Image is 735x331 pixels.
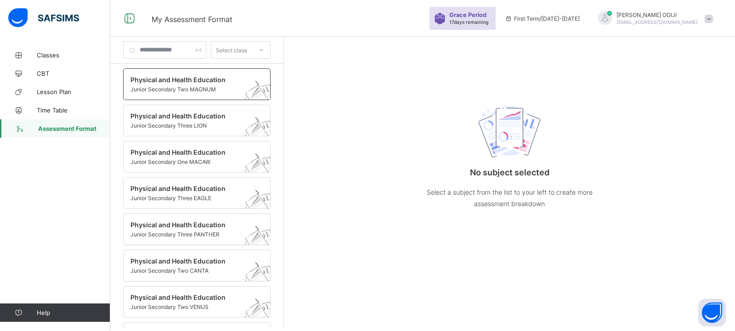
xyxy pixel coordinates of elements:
span: Time Table [37,107,110,114]
span: CBT [37,70,110,77]
span: Junior Secondary Three PANTHER [130,231,246,238]
span: Junior Secondary Three LION [130,122,246,129]
span: Junior Secondary One MACAW [130,158,246,165]
span: Junior Secondary Two VENUS [130,303,246,310]
span: Physical and Health Education [130,112,246,120]
span: Assessment Format [38,125,110,132]
span: [PERSON_NAME] OGIJI [616,11,698,18]
span: Physical and Health Education [130,76,246,84]
span: Classes [37,51,110,59]
div: CLEMENTOGIJI [589,11,718,26]
span: Help [37,309,110,316]
p: No subject selected [418,168,601,177]
button: Open asap [698,299,726,326]
span: 17 days remaining [449,19,488,25]
span: Physical and Health Education [130,293,246,301]
span: My Assessment Format [152,15,232,24]
img: safsims [8,8,79,28]
span: Junior Secondary Two MAGNUM [130,86,246,93]
span: [EMAIL_ADDRESS][DOMAIN_NAME] [616,19,698,25]
span: Physical and Health Education [130,185,246,192]
img: sticker-purple.71386a28dfed39d6af7621340158ba97.svg [434,13,446,24]
span: Junior Secondary Two CANTA [130,267,246,274]
span: Physical and Health Education [130,221,246,229]
span: Physical and Health Education [130,148,246,156]
p: Select a subject from the list to your left to create more assessment breakdown [418,186,601,209]
div: No subject selected [418,79,601,228]
span: Physical and Health Education [130,257,246,265]
span: session/term information [505,15,580,22]
img: structure.cad45ed73ac2f6accb5d2a2efd3b9748.svg [475,105,544,162]
span: Lesson Plan [37,88,110,95]
div: Select class [216,41,247,59]
span: Junior Secondary Three EAGLE [130,195,246,202]
span: Grace Period [449,11,486,18]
